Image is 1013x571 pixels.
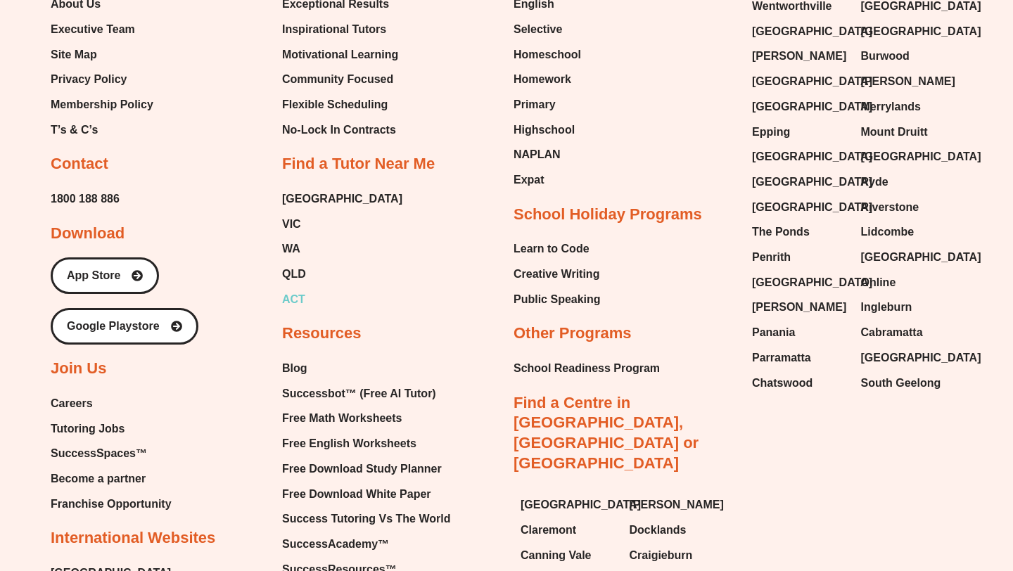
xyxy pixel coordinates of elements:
[861,21,981,42] span: [GEOGRAPHIC_DATA]
[861,146,981,167] span: [GEOGRAPHIC_DATA]
[772,412,1013,571] div: Chat Widget
[282,44,398,65] span: Motivational Learning
[282,188,402,210] a: [GEOGRAPHIC_DATA]
[752,222,847,243] a: The Ponds
[51,494,172,515] a: Franchise Opportunity
[752,247,791,268] span: Penrith
[514,94,556,115] span: Primary
[282,19,386,40] span: Inspirational Tutors
[752,347,847,368] a: Parramatta
[282,534,389,555] span: SuccessAcademy™
[752,21,847,42] a: [GEOGRAPHIC_DATA]
[514,205,702,225] h2: School Holiday Programs
[282,264,306,285] span: QLD
[282,69,402,90] a: Community Focused
[282,408,402,429] span: Free Math Worksheets
[752,222,810,243] span: The Ponds
[282,120,402,141] a: No-Lock In Contracts
[282,484,450,505] a: Free Download White Paper
[51,69,153,90] a: Privacy Policy
[514,394,699,472] a: Find a Centre in [GEOGRAPHIC_DATA], [GEOGRAPHIC_DATA] or [GEOGRAPHIC_DATA]
[514,44,581,65] span: Homeschool
[752,122,790,143] span: Epping
[51,528,215,548] h2: International Websites
[752,146,847,167] a: [GEOGRAPHIC_DATA]
[630,494,724,515] span: [PERSON_NAME]
[861,322,956,343] a: Cabramatta
[861,197,919,218] span: Riverstone
[514,289,601,310] a: Public Speaking
[861,96,956,117] a: Merrylands
[861,297,956,318] a: Ingleburn
[51,359,106,379] h2: Join Us
[51,418,125,440] span: Tutoring Jobs
[282,264,402,285] a: QLD
[51,19,153,40] a: Executive Team
[752,197,847,218] a: [GEOGRAPHIC_DATA]
[67,270,120,281] span: App Store
[752,272,872,293] span: [GEOGRAPHIC_DATA]
[752,71,847,92] a: [GEOGRAPHIC_DATA]
[514,69,581,90] a: Homework
[514,264,601,285] a: Creative Writing
[282,120,396,141] span: No-Lock In Contracts
[752,172,872,193] span: [GEOGRAPHIC_DATA]
[630,494,725,515] a: [PERSON_NAME]
[51,393,172,414] a: Careers
[752,272,847,293] a: [GEOGRAPHIC_DATA]
[861,373,941,394] span: South Geelong
[861,172,956,193] a: Ryde
[752,322,795,343] span: Panania
[282,508,450,530] a: Success Tutoring Vs The World
[861,71,955,92] span: [PERSON_NAME]
[630,545,725,566] a: Craigieburn
[861,71,956,92] a: [PERSON_NAME]
[51,468,172,489] a: Become a partner
[861,96,921,117] span: Merrylands
[514,69,571,90] span: Homework
[282,238,300,259] span: WA
[514,94,581,115] a: Primary
[282,214,402,235] a: VIC
[861,46,956,67] a: Burwood
[282,238,402,259] a: WA
[861,122,956,143] a: Mount Druitt
[514,144,561,165] span: NAPLAN
[514,19,581,40] a: Selective
[282,94,402,115] a: Flexible Scheduling
[861,272,956,293] a: Online
[282,44,402,65] a: Motivational Learning
[861,322,923,343] span: Cabramatta
[51,69,127,90] span: Privacy Policy
[282,154,435,174] h2: Find a Tutor Near Me
[514,169,581,191] a: Expat
[861,247,981,268] span: [GEOGRAPHIC_DATA]
[630,545,693,566] span: Craigieburn
[51,393,93,414] span: Careers
[282,19,402,40] a: Inspirational Tutors
[861,347,956,368] a: [GEOGRAPHIC_DATA]
[861,222,915,243] span: Lidcombe
[67,321,160,332] span: Google Playstore
[752,96,847,117] a: [GEOGRAPHIC_DATA]
[51,418,172,440] a: Tutoring Jobs
[282,214,301,235] span: VIC
[282,433,450,454] a: Free English Worksheets
[514,120,581,141] a: Highschool
[514,358,660,379] span: School Readiness Program
[51,94,153,115] a: Membership Policy
[752,46,846,67] span: [PERSON_NAME]
[521,520,576,541] span: Claremont
[861,297,912,318] span: Ingleburn
[51,44,97,65] span: Site Map
[282,69,393,90] span: Community Focused
[861,122,928,143] span: Mount Druitt
[752,373,813,394] span: Chatswood
[51,257,159,294] a: App Store
[861,146,956,167] a: [GEOGRAPHIC_DATA]
[514,238,601,259] a: Learn to Code
[282,358,307,379] span: Blog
